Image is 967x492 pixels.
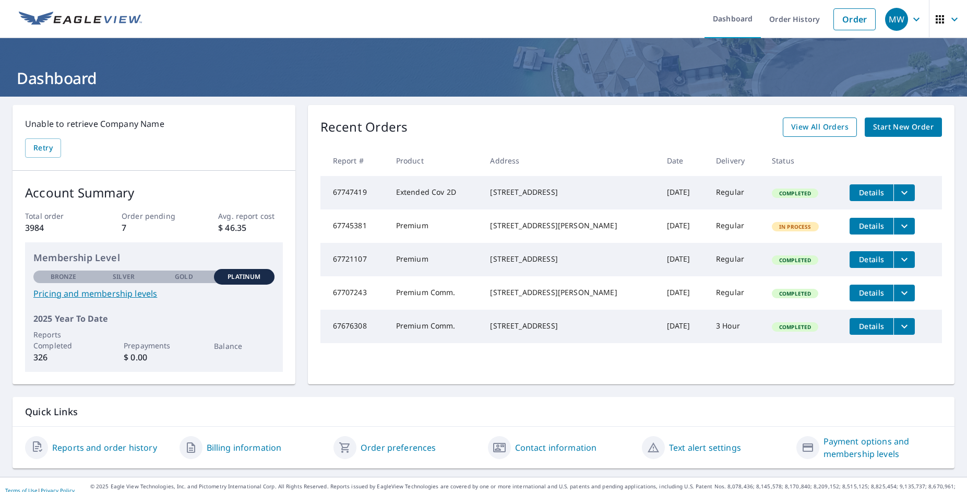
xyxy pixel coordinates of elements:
p: 7 [122,221,186,234]
p: $ 46.35 [218,221,282,234]
td: Regular [708,209,763,243]
p: Unable to retrieve Company Name [25,118,283,130]
th: Address [482,145,658,176]
button: Retry [25,138,61,158]
td: [DATE] [659,243,708,276]
p: Silver [113,272,135,282]
img: EV Logo [19,11,142,27]
span: Details [856,221,887,231]
th: Report # [320,145,388,176]
p: Recent Orders [320,118,408,137]
button: filesDropdownBtn-67707243 [893,285,915,301]
a: Payment options and membership levels [823,435,942,460]
span: In Process [773,223,818,230]
p: Account Summary [25,183,283,202]
p: 3984 [25,221,89,234]
button: detailsBtn-67745381 [850,218,893,235]
td: Premium [388,209,482,243]
div: [STREET_ADDRESS][PERSON_NAME] [490,220,650,231]
p: Avg. report cost [218,210,282,221]
div: [STREET_ADDRESS] [490,321,650,331]
p: $ 0.00 [124,351,184,364]
p: 2025 Year To Date [33,312,274,325]
td: Extended Cov 2D [388,176,482,209]
td: Premium [388,243,482,276]
span: View All Orders [791,121,849,134]
a: Pricing and membership levels [33,287,274,300]
p: Total order [25,210,89,221]
a: Reports and order history [52,441,157,454]
p: Bronze [51,272,77,282]
button: detailsBtn-67721107 [850,251,893,268]
button: filesDropdownBtn-67676308 [893,318,915,335]
td: Premium Comm. [388,310,482,343]
span: Completed [773,290,817,297]
p: Balance [214,341,274,352]
td: 67707243 [320,276,388,310]
div: [STREET_ADDRESS][PERSON_NAME] [490,287,650,298]
td: 67676308 [320,310,388,343]
td: [DATE] [659,276,708,310]
button: detailsBtn-67676308 [850,318,893,335]
button: filesDropdownBtn-67721107 [893,251,915,268]
a: Order [833,8,876,30]
span: Details [856,188,887,197]
span: Details [856,321,887,331]
p: Order pending [122,210,186,221]
h1: Dashboard [13,67,954,89]
div: [STREET_ADDRESS] [490,254,650,264]
td: Regular [708,243,763,276]
td: 3 Hour [708,310,763,343]
th: Product [388,145,482,176]
a: View All Orders [783,118,857,137]
a: Contact information [515,441,597,454]
div: MW [885,8,908,31]
a: Order preferences [361,441,436,454]
button: filesDropdownBtn-67747419 [893,184,915,201]
span: Completed [773,323,817,331]
th: Status [763,145,841,176]
span: Details [856,288,887,298]
td: 67745381 [320,209,388,243]
th: Delivery [708,145,763,176]
td: Premium Comm. [388,276,482,310]
span: Start New Order [873,121,934,134]
a: Start New Order [865,118,942,137]
p: Platinum [228,272,260,282]
td: Regular [708,176,763,209]
span: Completed [773,256,817,264]
a: Text alert settings [669,441,741,454]
p: Prepayments [124,340,184,351]
button: filesDropdownBtn-67745381 [893,218,915,235]
td: [DATE] [659,310,708,343]
span: Retry [33,142,53,155]
button: detailsBtn-67747419 [850,184,893,201]
p: Reports Completed [33,329,93,351]
a: Billing information [207,441,282,454]
td: 67747419 [320,176,388,209]
p: Quick Links [25,405,942,418]
p: Membership Level [33,251,274,265]
td: [DATE] [659,209,708,243]
p: Gold [175,272,193,282]
th: Date [659,145,708,176]
p: 326 [33,351,93,364]
td: Regular [708,276,763,310]
div: [STREET_ADDRESS] [490,187,650,197]
span: Details [856,254,887,264]
button: detailsBtn-67707243 [850,285,893,301]
td: [DATE] [659,176,708,209]
span: Completed [773,190,817,197]
td: 67721107 [320,243,388,276]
